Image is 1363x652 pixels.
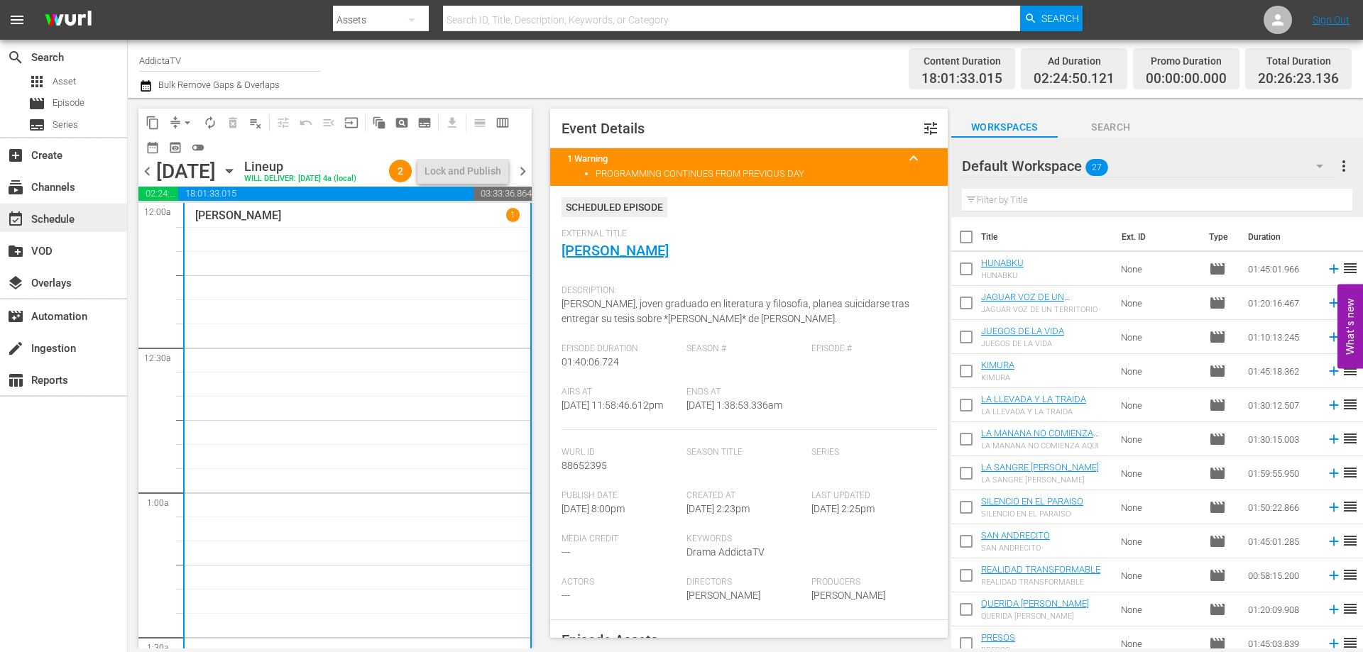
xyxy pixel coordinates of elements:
[244,175,356,184] div: WILL DELIVER: [DATE] 4a (local)
[562,298,909,324] span: [PERSON_NAME], joven graduado en literatura y filosofia, planea suicidarse tras entregar su tesis...
[7,179,24,196] span: Channels
[199,111,221,134] span: Loop Content
[981,258,1024,268] a: HUNABKU
[138,162,156,180] span: chevron_left
[340,111,363,134] span: Update Metadata from Key Asset
[1326,431,1342,447] svg: Add to Schedule
[146,140,160,155] span: date_range_outlined
[981,632,1015,643] a: PRESOS
[562,447,679,458] span: Wurl Id
[417,116,432,130] span: subtitles_outlined
[510,210,515,220] p: 1
[317,111,340,134] span: Fill episodes with ad slates
[1242,354,1320,388] td: 01:45:18.362
[562,534,679,545] span: Media Credit
[981,373,1014,382] div: KIMURA
[1209,328,1226,346] span: Episode
[981,271,1024,280] div: HUNABKU
[981,394,1086,404] a: LA LLEVADA Y LA TRAIDA
[1209,431,1226,448] span: Episode
[191,140,205,155] span: toggle_off
[1209,635,1226,652] span: Episode
[53,74,76,89] span: Asset
[562,503,625,514] span: [DATE] 8:00pm
[28,95,45,112] span: Episode
[686,490,804,502] span: Created At
[168,116,182,130] span: compress
[811,590,885,601] span: [PERSON_NAME]
[7,275,24,292] span: Overlays
[1242,456,1320,490] td: 01:59:55.950
[1326,499,1342,515] svg: Add to Schedule
[562,197,667,217] div: Scheduled Episode
[1115,592,1203,626] td: None
[562,356,619,368] span: 01:40:06.724
[1326,636,1342,651] svg: Add to Schedule
[1242,592,1320,626] td: 01:20:09.908
[562,590,570,601] span: ---
[981,598,1089,609] a: QUERIDA [PERSON_NAME]
[1342,634,1359,651] span: reorder
[921,71,1002,87] span: 18:01:33.015
[981,441,1110,451] div: LA MANANA NO COMIENZA AQUI
[686,503,750,514] span: [DATE] 2:23pm
[981,543,1050,553] div: SAN ANDRECITO
[203,116,217,130] span: autorenew_outlined
[922,120,939,137] span: Customize Event
[7,308,24,325] span: Automation
[1242,388,1320,422] td: 01:30:12.507
[1020,6,1083,31] button: Search
[981,428,1099,449] a: LA MANANA NO COMIENZA AQUI
[7,340,24,357] span: Ingestion
[1209,260,1226,277] span: Episode
[141,136,164,159] span: Month Calendar View
[425,158,501,184] div: Lock and Publish
[1342,464,1359,481] span: reorder
[267,109,295,136] span: Customize Events
[1258,51,1339,71] div: Total Duration
[7,147,24,164] span: Create
[1034,51,1115,71] div: Ad Duration
[686,577,804,588] span: Directors
[686,546,765,558] span: Drama AddictaTV
[248,116,263,130] span: playlist_remove_outlined
[1115,422,1203,456] td: None
[1200,217,1239,257] th: Type
[981,509,1083,519] div: SILENCIO EN EL PARAISO
[981,217,1114,257] th: Title
[1209,397,1226,414] span: Episode
[180,116,195,130] span: arrow_drop_down
[28,73,45,90] span: Asset
[1115,558,1203,592] td: None
[981,564,1100,575] a: REALIDAD TRANSFORMABLE
[363,109,390,136] span: Refresh All Search Blocks
[1115,490,1203,524] td: None
[562,490,679,502] span: Publish Date
[914,111,948,145] button: tune
[811,343,929,355] span: Episode #
[389,165,412,177] span: 2
[686,534,804,545] span: Keywords
[811,577,929,588] span: Producers
[141,111,164,134] span: Copy Lineup
[1115,456,1203,490] td: None
[1342,430,1359,447] span: reorder
[981,475,1099,485] div: LA SANGRE [PERSON_NAME]
[195,209,281,222] p: [PERSON_NAME]
[686,590,760,601] span: [PERSON_NAME]
[981,360,1014,370] a: KIMURA
[562,120,645,137] span: Event Details
[596,168,931,179] li: PROGRAMMING CONTINUES FROM PREVIOUS DAY
[1209,601,1226,618] span: Episode
[1209,465,1226,482] span: Episode
[1342,362,1359,379] span: reorder
[1085,153,1108,182] span: 27
[1335,158,1352,175] span: more_vert
[562,387,679,398] span: Airs At
[686,387,804,398] span: Ends At
[951,118,1058,136] span: Workspaces
[905,150,922,167] span: keyboard_arrow_up
[562,343,679,355] span: Episode Duration
[178,187,474,201] span: 18:01:33.015
[344,116,358,130] span: input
